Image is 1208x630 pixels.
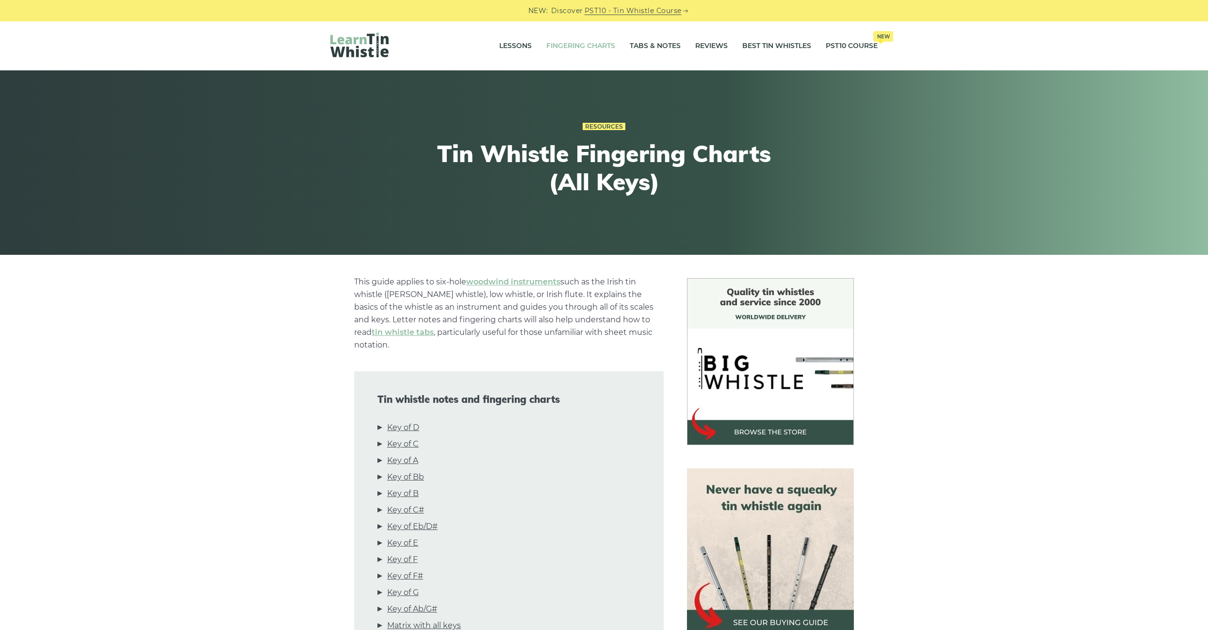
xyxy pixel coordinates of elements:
[387,553,418,566] a: Key of F
[377,394,640,405] span: Tin whistle notes and fingering charts
[583,123,625,131] a: Resources
[387,454,418,467] a: Key of A
[387,487,419,500] a: Key of B
[354,276,664,351] p: This guide applies to six-hole such as the Irish tin whistle ([PERSON_NAME] whistle), low whistle...
[826,34,878,58] a: PST10 CourseNew
[387,421,419,434] a: Key of D
[330,33,389,57] img: LearnTinWhistle.com
[466,277,560,286] a: woodwind instruments
[687,278,854,445] img: BigWhistle Tin Whistle Store
[387,504,424,516] a: Key of C#
[372,328,434,337] a: tin whistle tabs
[695,34,728,58] a: Reviews
[742,34,811,58] a: Best Tin Whistles
[630,34,681,58] a: Tabs & Notes
[387,471,424,483] a: Key of Bb
[387,438,419,450] a: Key of C
[387,537,418,549] a: Key of E
[387,603,437,615] a: Key of Ab/G#
[546,34,615,58] a: Fingering Charts
[387,586,419,599] a: Key of G
[499,34,532,58] a: Lessons
[387,570,423,582] a: Key of F#
[425,140,783,196] h1: Tin Whistle Fingering Charts (All Keys)
[873,31,893,42] span: New
[387,520,438,533] a: Key of Eb/D#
